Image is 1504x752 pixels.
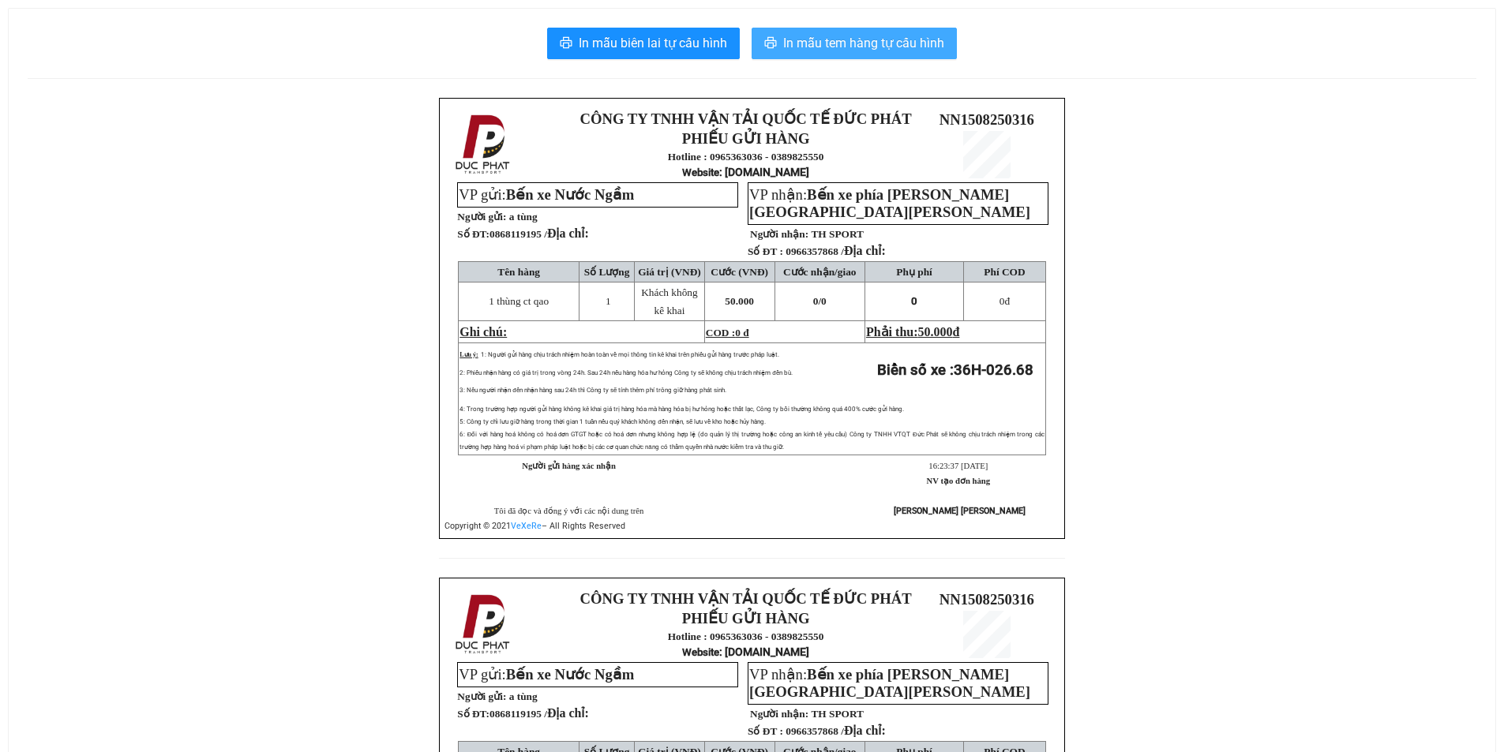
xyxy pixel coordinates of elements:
span: Website [682,646,719,658]
span: đ [953,325,960,339]
strong: Người nhận: [750,228,808,240]
span: printer [560,36,572,51]
span: Bến xe phía [PERSON_NAME][GEOGRAPHIC_DATA][PERSON_NAME] [749,666,1030,700]
strong: Số ĐT: [457,228,589,240]
span: 6: Đối với hàng hoá không có hoá đơn GTGT hoặc có hoá đơn nhưng không hợp lệ (do quản lý thị trườ... [459,431,1045,451]
span: VP nhận: [749,666,1030,700]
span: Cước (VNĐ) [711,266,768,278]
span: Phí COD [984,266,1025,278]
span: Địa chỉ: [547,706,589,720]
span: 50.000 [918,325,953,339]
strong: Số ĐT : [748,245,783,257]
span: Địa chỉ: [844,244,886,257]
strong: CÔNG TY TNHH VẬN TẢI QUỐC TẾ ĐỨC PHÁT [580,590,912,607]
span: 36H-026.68 [954,361,1033,379]
strong: Hotline : 0965363036 - 0389825550 [668,151,824,163]
span: VP nhận: [749,186,1030,220]
strong: PHIẾU GỬI HÀNG [682,610,810,627]
span: Cước nhận/giao [783,266,857,278]
span: 50.000 [725,295,754,307]
span: 0 đ [735,327,748,339]
span: VP gửi: [459,666,634,683]
strong: Số ĐT : [748,725,783,737]
span: 5: Công ty chỉ lưu giữ hàng trong thời gian 1 tuần nếu quý khách không đến nhận, sẽ lưu về kho ho... [459,418,765,425]
span: 4: Trong trường hợp người gửi hàng không kê khai giá trị hàng hóa mà hàng hóa bị hư hỏng hoặc thấ... [459,406,904,413]
strong: [PERSON_NAME] [PERSON_NAME] [894,506,1026,516]
span: VP gửi: [459,186,634,203]
span: Phụ phí [896,266,932,278]
span: Bến xe phía [PERSON_NAME][GEOGRAPHIC_DATA][PERSON_NAME] [749,186,1030,220]
span: Địa chỉ: [844,724,886,737]
strong: Hotline : 0965363036 - 0389825550 [668,630,824,642]
span: 1 [606,295,611,307]
strong: Biển số xe : [877,361,1033,379]
span: 0868119195 / [489,228,589,240]
span: 0 [911,295,917,307]
span: In mẫu biên lai tự cấu hình [579,33,727,53]
span: NN1508250316 [940,591,1034,608]
strong: Người gửi: [457,211,506,223]
strong: : [DOMAIN_NAME] [682,166,809,178]
strong: Số ĐT: [457,708,589,720]
span: Số Lượng [584,266,630,278]
button: printerIn mẫu biên lai tự cấu hình [547,28,740,59]
strong: Người nhận: [750,708,808,720]
span: Bến xe Nước Ngầm [506,666,635,683]
span: Phải thu: [866,325,959,339]
span: Tôi đã đọc và đồng ý với các nội dung trên [494,507,644,515]
span: TH SPORT [811,228,864,240]
span: Giá trị (VNĐ) [638,266,701,278]
span: 0868119195 / [489,708,589,720]
span: Tên hàng [497,266,540,278]
span: a tùng [509,690,538,702]
span: Địa chỉ: [547,226,589,240]
span: 1 thùng ct qao [489,295,549,307]
img: logo [451,111,517,178]
span: 0966357868 / [786,725,886,737]
span: 1: Người gửi hàng chịu trách nhiệm hoàn toàn về mọi thông tin kê khai trên phiếu gửi hàng trước p... [481,351,779,358]
span: 0 [1000,295,1005,307]
span: 3: Nếu người nhận đến nhận hàng sau 24h thì Công ty sẽ tính thêm phí trông giữ hàng phát sinh. [459,387,726,394]
span: đ [1000,295,1010,307]
span: TH SPORT [811,708,864,720]
span: Lưu ý: [459,351,478,358]
span: 2: Phiếu nhận hàng có giá trị trong vòng 24h. Sau 24h nếu hàng hóa hư hỏng Công ty sẽ không chịu ... [459,369,792,376]
span: Khách không kê khai [641,286,697,316]
a: VeXeRe [511,521,542,531]
button: printerIn mẫu tem hàng tự cấu hình [752,28,957,59]
strong: Người gửi: [457,690,506,702]
span: 0/ [813,295,827,307]
strong: CÔNG TY TNHH VẬN TẢI QUỐC TẾ ĐỨC PHÁT [580,110,912,127]
span: Website [682,166,719,178]
strong: NV tạo đơn hàng [927,477,990,485]
span: NN1508250316 [940,111,1034,128]
span: COD : [706,327,749,339]
span: Ghi chú: [459,325,507,339]
span: 0 [821,295,827,307]
span: In mẫu tem hàng tự cấu hình [783,33,944,53]
strong: : [DOMAIN_NAME] [682,645,809,658]
span: a tùng [509,211,538,223]
img: logo [451,591,517,657]
strong: PHIẾU GỬI HÀNG [682,130,810,147]
span: Copyright © 2021 – All Rights Reserved [444,521,625,531]
strong: Người gửi hàng xác nhận [522,462,616,470]
span: 0966357868 / [786,245,886,257]
span: 16:23:37 [DATE] [928,462,988,470]
span: printer [764,36,777,51]
span: Bến xe Nước Ngầm [506,186,635,203]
